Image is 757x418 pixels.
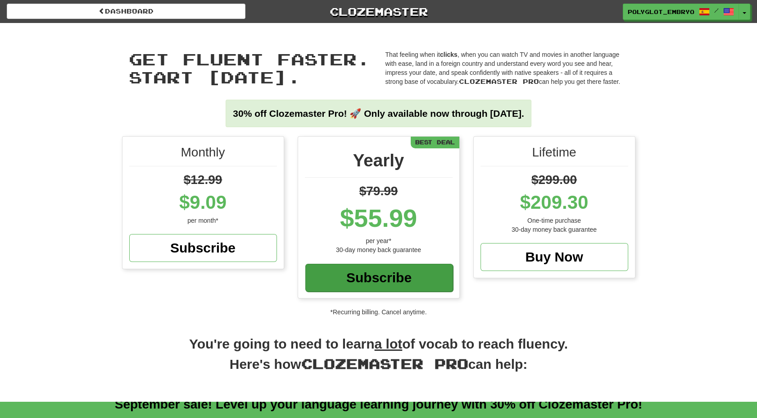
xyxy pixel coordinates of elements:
[305,148,453,178] div: Yearly
[385,50,629,86] p: That feeling when it , when you can watch TV and movies in another language with ease, land in a ...
[129,234,277,262] a: Subscribe
[259,4,498,19] a: Clozemaster
[480,143,628,166] div: Lifetime
[480,216,628,225] div: One-time purchase
[480,243,628,271] a: Buy Now
[305,263,453,291] a: Subscribe
[184,173,222,187] span: $12.99
[440,51,458,58] strong: clicks
[531,173,577,187] span: $299.00
[359,184,398,198] span: $79.99
[129,216,277,225] div: per month*
[305,200,453,236] div: $55.99
[628,8,694,16] span: Polyglot_Embryo
[122,335,635,383] h2: You're going to need to learn of vocab to reach fluency. Here's how can help:
[714,7,719,14] span: /
[233,108,524,119] strong: 30% off Clozemaster Pro! 🚀 Only available now through [DATE].
[305,245,453,254] div: 30-day money back guarantee
[115,397,643,411] a: September sale! Level up your language learning journey with 30% off Clozemaster Pro!
[459,78,539,85] span: Clozemaster Pro
[129,49,370,87] span: Get fluent faster. Start [DATE].
[7,4,245,19] a: Dashboard
[129,189,277,216] div: $9.09
[480,189,628,216] div: $209.30
[623,4,739,20] a: Polyglot_Embryo /
[301,355,468,372] span: Clozemaster Pro
[129,143,277,166] div: Monthly
[411,137,459,148] div: Best Deal
[480,225,628,234] div: 30-day money back guarantee
[375,336,403,351] u: a lot
[305,236,453,245] div: per year*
